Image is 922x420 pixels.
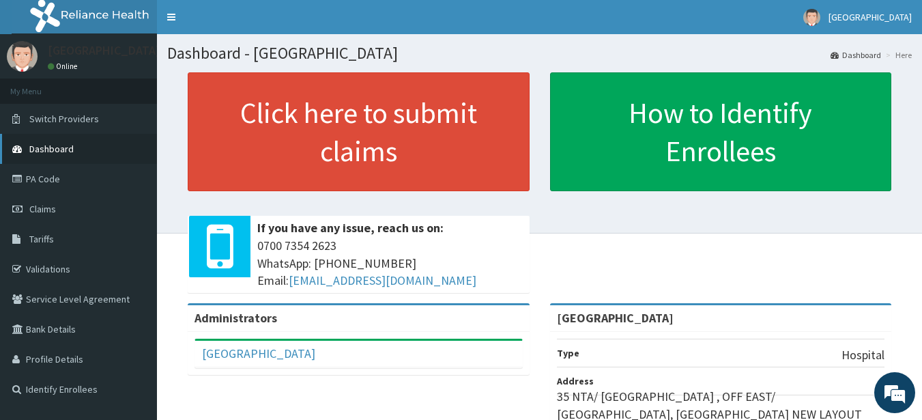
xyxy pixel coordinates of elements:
b: Address [557,375,594,387]
b: Administrators [195,310,277,326]
img: User Image [7,41,38,72]
b: Type [557,347,579,359]
li: Here [882,49,912,61]
strong: [GEOGRAPHIC_DATA] [557,310,674,326]
a: [GEOGRAPHIC_DATA] [202,346,315,361]
span: Claims [29,203,56,215]
span: Tariffs [29,233,54,245]
img: d_794563401_company_1708531726252_794563401 [25,68,55,102]
p: Hospital [841,346,884,364]
span: Switch Providers [29,113,99,125]
h1: Dashboard - [GEOGRAPHIC_DATA] [167,44,912,62]
img: User Image [803,9,820,26]
span: Dashboard [29,143,74,155]
b: If you have any issue, reach us on: [257,220,444,236]
a: How to Identify Enrollees [550,72,892,191]
a: Dashboard [831,49,881,61]
p: [GEOGRAPHIC_DATA] [48,44,160,57]
textarea: Type your message and hit 'Enter' [7,277,260,325]
span: [GEOGRAPHIC_DATA] [829,11,912,23]
a: [EMAIL_ADDRESS][DOMAIN_NAME] [289,272,476,288]
a: Click here to submit claims [188,72,530,191]
span: 0700 7354 2623 WhatsApp: [PHONE_NUMBER] Email: [257,237,523,290]
span: We're online! [79,124,188,262]
a: Online [48,61,81,71]
div: Minimize live chat window [224,7,257,40]
div: Chat with us now [71,76,229,94]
